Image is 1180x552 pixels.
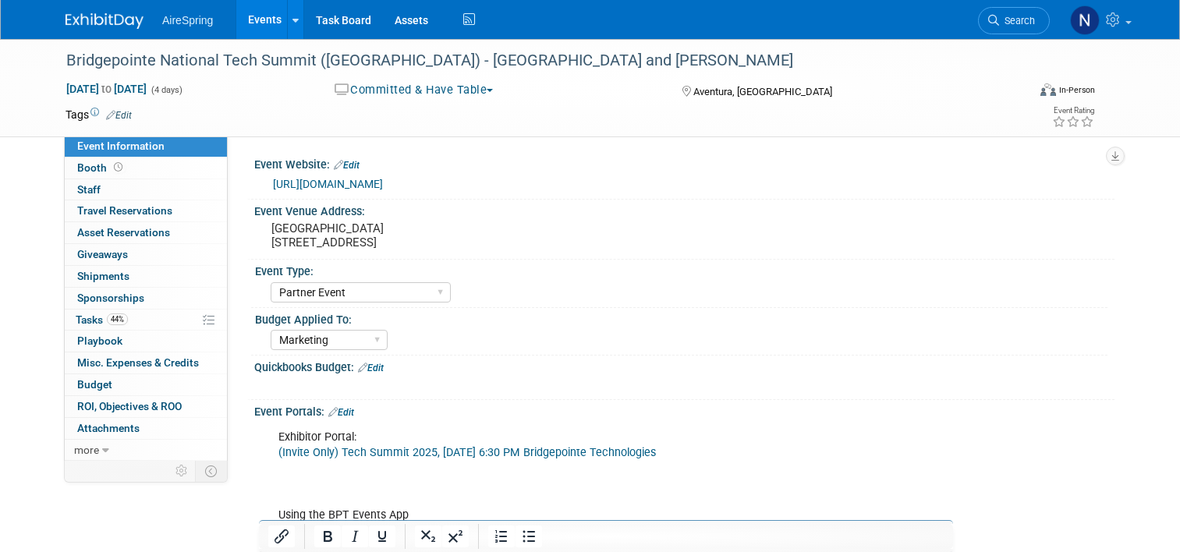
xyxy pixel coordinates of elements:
span: Shipments [77,270,129,282]
span: AireSpring [162,14,213,27]
span: 44% [107,313,128,325]
span: Budget [77,378,112,391]
span: more [74,444,99,456]
a: Playbook [65,331,227,352]
a: Misc. Expenses & Credits [65,352,227,373]
a: Sponsorships [65,288,227,309]
span: Giveaways [77,248,128,260]
span: Search [999,15,1035,27]
button: Committed & Have Table [329,82,500,98]
img: ExhibitDay [66,13,144,29]
a: Budget [65,374,227,395]
a: Edit [334,160,360,171]
div: Event Venue Address: [254,200,1114,219]
span: Booth not reserved yet [111,161,126,173]
a: Attachments [65,418,227,439]
div: Event Portals: [254,400,1114,420]
div: Budget Applied To: [255,308,1107,327]
a: Booth [65,157,227,179]
div: Event Rating [1052,107,1094,115]
span: Attachments [77,422,140,434]
span: (4 days) [150,85,182,95]
div: Event Type: [255,260,1107,279]
span: Staff [77,183,101,196]
a: more [65,440,227,461]
a: Travel Reservations [65,200,227,221]
div: Event Format [943,81,1095,104]
a: Search [978,7,1050,34]
span: Travel Reservations [77,204,172,217]
a: Giveaways [65,244,227,265]
span: Aventura, [GEOGRAPHIC_DATA] [693,86,832,97]
a: Edit [328,407,354,418]
a: Staff [65,179,227,200]
td: Tags [66,107,132,122]
a: [URL][DOMAIN_NAME] [273,178,383,190]
div: In-Person [1058,84,1095,96]
img: Natalie Pyron [1070,5,1100,35]
td: Personalize Event Tab Strip [168,461,196,481]
div: Event Website: [254,153,1114,173]
a: Event Information [65,136,227,157]
td: Toggle Event Tabs [196,461,228,481]
div: Bridgepointe National Tech Summit ([GEOGRAPHIC_DATA]) - [GEOGRAPHIC_DATA] and [PERSON_NAME] [61,47,1008,75]
a: Shipments [65,266,227,287]
span: ROI, Objectives & ROO [77,400,182,412]
span: Playbook [77,334,122,347]
a: Tasks44% [65,310,227,331]
a: ROI, Objectives & ROO [65,396,227,417]
span: Asset Reservations [77,226,170,239]
span: Misc. Expenses & Credits [77,356,199,369]
span: Event Information [77,140,165,152]
a: Asset Reservations [65,222,227,243]
span: Tasks [76,313,128,326]
span: Booth [77,161,126,174]
div: Quickbooks Budget: [254,356,1114,376]
span: to [99,83,114,95]
pre: [GEOGRAPHIC_DATA] [STREET_ADDRESS] [271,221,596,249]
span: Sponsorships [77,292,144,304]
a: Edit [358,363,384,373]
img: Format-Inperson.png [1040,83,1056,96]
a: (Invite Only) Tech Summit 2025, [DATE] 6:30 PM Bridgepointe Technologies [278,446,656,459]
span: [DATE] [DATE] [66,82,147,96]
a: Edit [106,110,132,121]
